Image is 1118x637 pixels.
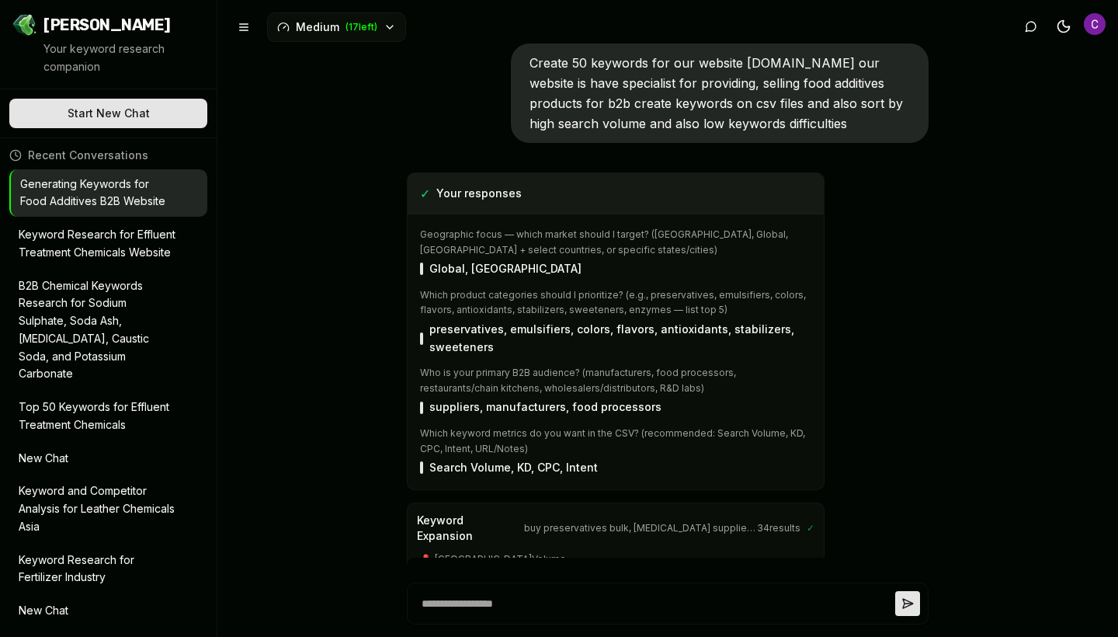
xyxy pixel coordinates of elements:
span: ( 17 left) [345,21,377,33]
span: Recent Conversations [28,148,148,163]
span: 📍 [420,553,432,566]
p: Which product categories should I prioritize? (e.g., preservatives, emulsifiers, colors, flavors,... [420,287,811,318]
button: Keyword and Competitor Analysis for Leather Chemicals Asia [9,476,207,541]
p: Global, [GEOGRAPHIC_DATA] [429,260,582,278]
p: Search Volume, KD, CPC, Intent [429,459,598,477]
span: Keyword Expansion [417,513,518,544]
img: Chemtrade Asia Administrator [1084,13,1106,35]
span: Medium [296,19,339,35]
p: Keyword Research for Fertilizer Industry [19,552,176,587]
span: Create 50 keywords for our website [DOMAIN_NAME] our website is have specialist for providing, se... [529,55,903,131]
p: New Chat [19,602,176,620]
span: Start New Chat [68,106,150,121]
button: Medium(17left) [267,12,406,42]
button: Open user button [1084,13,1106,35]
span: buy preservatives bulk, [MEDICAL_DATA] supplier, potassium sorbate supplier [GEOGRAPHIC_DATA] +8 ... [524,522,757,534]
button: Keyword Research for Effluent Treatment Chemicals Website [9,220,207,268]
p: Who is your primary B2B audience? (manufacturers, food processors, restaurants/chain kitchens, wh... [420,365,811,395]
button: Generating Keywords for Food Additives B2B Website [11,169,207,218]
p: Keyword and Competitor Analysis for Leather Chemicals Asia [19,482,176,535]
button: Start New Chat [9,99,207,128]
p: Generating Keywords for Food Additives B2B Website [20,176,176,211]
button: B2B Chemical Keywords Research for Sodium Sulphate, Soda Ash, [MEDICAL_DATA], Caustic Soda, and P... [9,271,207,390]
p: B2B Chemical Keywords Research for Sodium Sulphate, Soda Ash, [MEDICAL_DATA], Caustic Soda, and P... [19,277,176,384]
span: Your responses [436,186,522,201]
p: Geographic focus — which market should I target? ([GEOGRAPHIC_DATA], Global, [GEOGRAPHIC_DATA] + ... [420,227,811,257]
span: 34 results [757,522,800,534]
span: ✓ [420,183,430,204]
span: [GEOGRAPHIC_DATA] Volume [435,553,566,566]
p: Keyword Research for Effluent Treatment Chemicals Website [19,226,176,262]
button: New Chat [9,596,207,626]
p: New Chat [19,450,176,468]
span: [PERSON_NAME] [43,14,171,36]
button: Keyword Research for Fertilizer Industry [9,545,207,593]
p: suppliers, manufacturers, food processors [429,399,661,416]
img: Jello SEO Logo [12,12,37,37]
p: Your keyword research companion [43,40,204,76]
span: ✓ [807,522,814,534]
button: New Chat [9,444,207,474]
button: Top 50 Keywords for Effluent Treatment Chemicals [9,392,207,440]
p: preservatives, emulsifiers, colors, flavors, antioxidants, stabilizers, sweeteners [429,321,811,357]
p: Top 50 Keywords for Effluent Treatment Chemicals [19,399,176,434]
p: Which keyword metrics do you want in the CSV? (recommended: Search Volume, KD, CPC, Intent, URL/N... [420,426,811,456]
